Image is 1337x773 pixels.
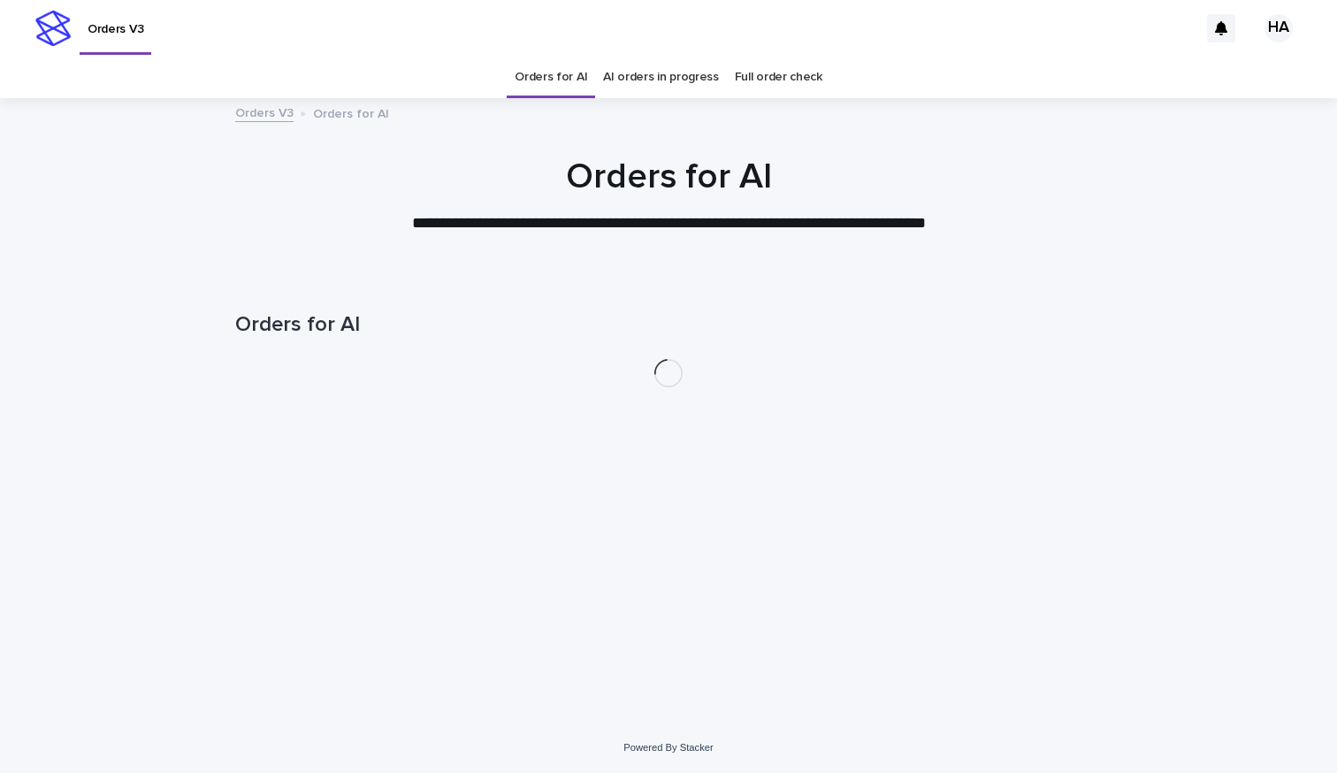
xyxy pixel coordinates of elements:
div: HA [1264,14,1293,42]
img: stacker-logo-s-only.png [35,11,71,46]
a: AI orders in progress [603,57,719,98]
a: Orders for AI [515,57,587,98]
a: Orders V3 [235,102,294,122]
a: Full order check [735,57,822,98]
h1: Orders for AI [235,156,1102,198]
a: Powered By Stacker [623,742,713,753]
h1: Orders for AI [235,312,1102,338]
p: Orders for AI [313,103,389,122]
